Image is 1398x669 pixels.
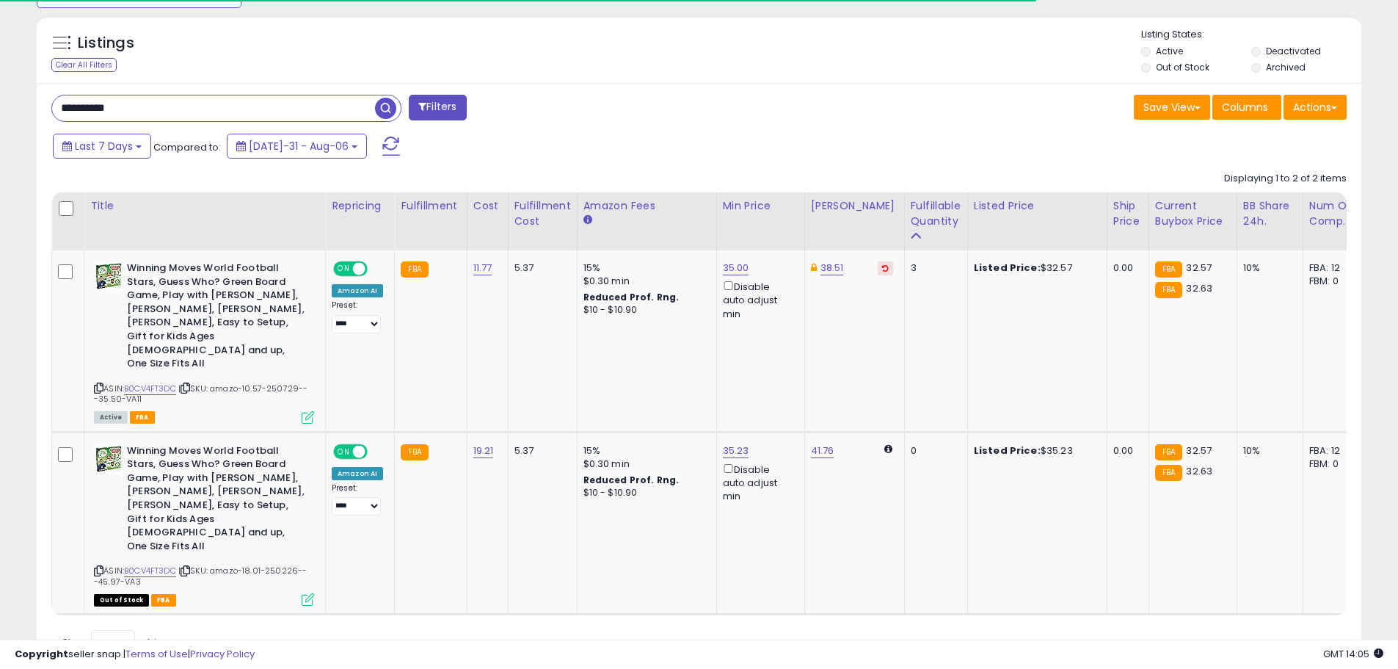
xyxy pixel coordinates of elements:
[1155,465,1182,481] small: FBA
[94,261,123,291] img: 51nHJmQEvaL._SL40_.jpg
[227,134,367,159] button: [DATE]-31 - Aug-06
[583,198,710,214] div: Amazon Fees
[90,198,319,214] div: Title
[1186,444,1212,458] span: 32.57
[583,214,592,227] small: Amazon Fees.
[1113,261,1137,275] div: 0.00
[583,291,680,303] b: Reduced Prof. Rng.
[911,444,956,458] div: 0
[514,198,571,229] div: Fulfillment Cost
[811,263,817,272] i: This overrides the store level Dynamic Max Price for this listing
[249,139,349,153] span: [DATE]-31 - Aug-06
[335,445,353,458] span: ON
[94,444,314,605] div: ASIN:
[1155,444,1182,460] small: FBA
[1309,261,1358,275] div: FBA: 12
[473,198,502,214] div: Cost
[811,444,834,458] a: 41.76
[62,635,168,649] span: Show: entries
[127,444,305,557] b: Winning Moves World Football Stars, Guess Who? Green Board Game, Play with [PERSON_NAME], [PERSON...
[1284,95,1347,120] button: Actions
[583,474,680,486] b: Reduced Prof. Rng.
[1186,261,1212,275] span: 32.57
[130,411,155,424] span: FBA
[94,261,314,422] div: ASIN:
[409,95,466,120] button: Filters
[401,261,428,278] small: FBA
[583,261,705,275] div: 15%
[1309,444,1358,458] div: FBA: 12
[1155,261,1182,278] small: FBA
[125,647,188,661] a: Terms of Use
[53,134,151,159] button: Last 7 Days
[365,263,389,275] span: OFF
[332,284,383,297] div: Amazon AI
[974,444,1041,458] b: Listed Price:
[94,411,128,424] span: All listings currently available for purchase on Amazon
[723,444,749,458] a: 35.23
[15,647,68,661] strong: Copyright
[723,461,793,504] div: Disable auto adjust min
[1243,444,1292,458] div: 10%
[1113,198,1143,229] div: Ship Price
[332,300,383,333] div: Preset:
[51,58,117,72] div: Clear All Filters
[820,261,844,275] a: 38.51
[514,444,566,458] div: 5.37
[911,261,956,275] div: 3
[974,261,1096,275] div: $32.57
[1243,198,1297,229] div: BB Share 24h.
[583,487,705,499] div: $10 - $10.90
[335,263,353,275] span: ON
[94,565,307,587] span: | SKU: amazo-18.01-250226---45.97-VA3
[332,467,383,480] div: Amazon AI
[974,261,1041,275] b: Listed Price:
[1309,198,1363,229] div: Num of Comp.
[78,33,134,54] h5: Listings
[127,261,305,375] b: Winning Moves World Football Stars, Guess Who? Green Board Game, Play with [PERSON_NAME], [PERSON...
[332,483,383,516] div: Preset:
[94,444,123,474] img: 51nHJmQEvaL._SL40_.jpg
[1222,100,1268,115] span: Columns
[1186,281,1212,295] span: 32.63
[1186,464,1212,478] span: 32.63
[974,444,1096,458] div: $35.23
[1243,261,1292,275] div: 10%
[1266,61,1306,73] label: Archived
[1266,45,1321,57] label: Deactivated
[1309,275,1358,288] div: FBM: 0
[94,383,308,405] span: | SKU: amazo-10.57-250729---35.50-VA11
[583,275,705,288] div: $0.30 min
[151,594,176,607] span: FBA
[911,198,961,229] div: Fulfillable Quantity
[723,198,798,214] div: Min Price
[1309,458,1358,471] div: FBM: 0
[1323,647,1383,661] span: 2025-08-14 14:05 GMT
[1156,45,1183,57] label: Active
[811,198,898,214] div: [PERSON_NAME]
[473,444,494,458] a: 19.21
[1134,95,1210,120] button: Save View
[583,304,705,317] div: $10 - $10.90
[124,565,176,577] a: B0CV4FT3DC
[1155,282,1182,298] small: FBA
[1224,172,1347,186] div: Displaying 1 to 2 of 2 items
[94,594,149,607] span: All listings that are currently out of stock and unavailable for purchase on Amazon
[1212,95,1281,120] button: Columns
[190,647,255,661] a: Privacy Policy
[723,261,749,275] a: 35.00
[401,198,460,214] div: Fulfillment
[124,383,176,395] a: B0CV4FT3DC
[75,139,133,153] span: Last 7 Days
[583,444,705,458] div: 15%
[153,140,221,154] span: Compared to:
[974,198,1101,214] div: Listed Price
[365,445,389,458] span: OFF
[723,278,793,321] div: Disable auto adjust min
[1156,61,1209,73] label: Out of Stock
[332,198,388,214] div: Repricing
[583,458,705,471] div: $0.30 min
[514,261,566,275] div: 5.37
[15,648,255,662] div: seller snap | |
[1141,28,1361,42] p: Listing States:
